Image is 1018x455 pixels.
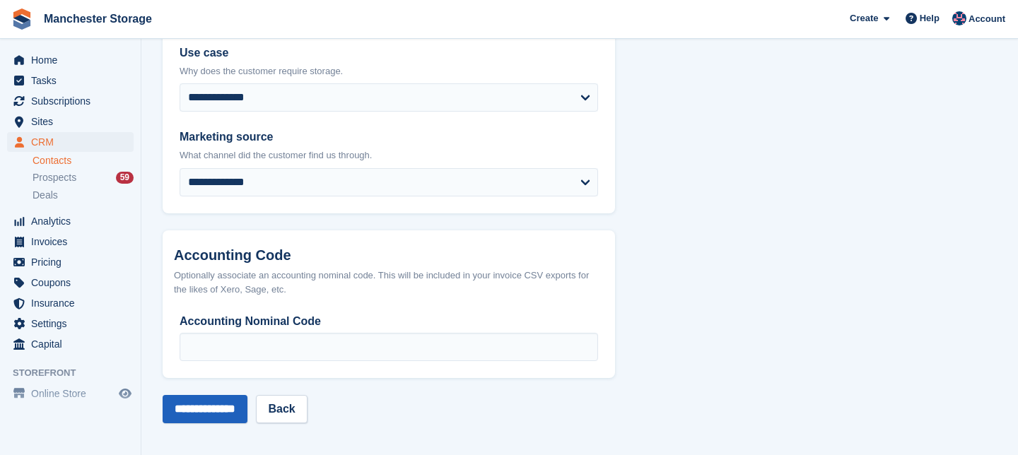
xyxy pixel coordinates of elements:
span: Capital [31,334,116,354]
a: menu [7,50,134,70]
h2: Accounting Code [174,247,604,264]
a: Contacts [33,154,134,167]
span: Settings [31,314,116,333]
a: menu [7,252,134,272]
a: menu [7,112,134,131]
span: Help [920,11,940,25]
a: menu [7,211,134,231]
a: menu [7,384,134,403]
a: menu [7,334,134,354]
span: Analytics [31,211,116,231]
label: Marketing source [180,129,598,146]
span: Pricing [31,252,116,272]
p: Why does the customer require storage. [180,64,598,78]
a: Preview store [117,385,134,402]
a: Manchester Storage [38,7,158,30]
span: Home [31,50,116,70]
span: Prospects [33,171,76,184]
p: What channel did the customer find us through. [180,148,598,162]
span: Create [850,11,878,25]
span: Coupons [31,273,116,292]
span: Online Store [31,384,116,403]
div: Optionally associate an accounting nominal code. This will be included in your invoice CSV export... [174,268,604,296]
a: menu [7,273,134,292]
span: Account [969,12,1005,26]
label: Use case [180,45,598,61]
a: menu [7,132,134,152]
div: 59 [116,172,134,184]
label: Accounting Nominal Code [180,313,598,330]
a: Back [256,395,307,423]
a: menu [7,314,134,333]
span: Tasks [31,71,116,90]
span: Sites [31,112,116,131]
span: CRM [31,132,116,152]
a: Deals [33,188,134,203]
span: Insurance [31,293,116,313]
a: menu [7,91,134,111]
img: stora-icon-8386f47178a22dfd0bd8f6a31ec36ba5ce8667c1dd55bd0f319d3a0aa187defe.svg [11,8,33,30]
span: Deals [33,189,58,202]
a: menu [7,71,134,90]
span: Subscriptions [31,91,116,111]
span: Storefront [13,366,141,380]
a: menu [7,232,134,252]
a: Prospects 59 [33,170,134,185]
a: menu [7,293,134,313]
span: Invoices [31,232,116,252]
